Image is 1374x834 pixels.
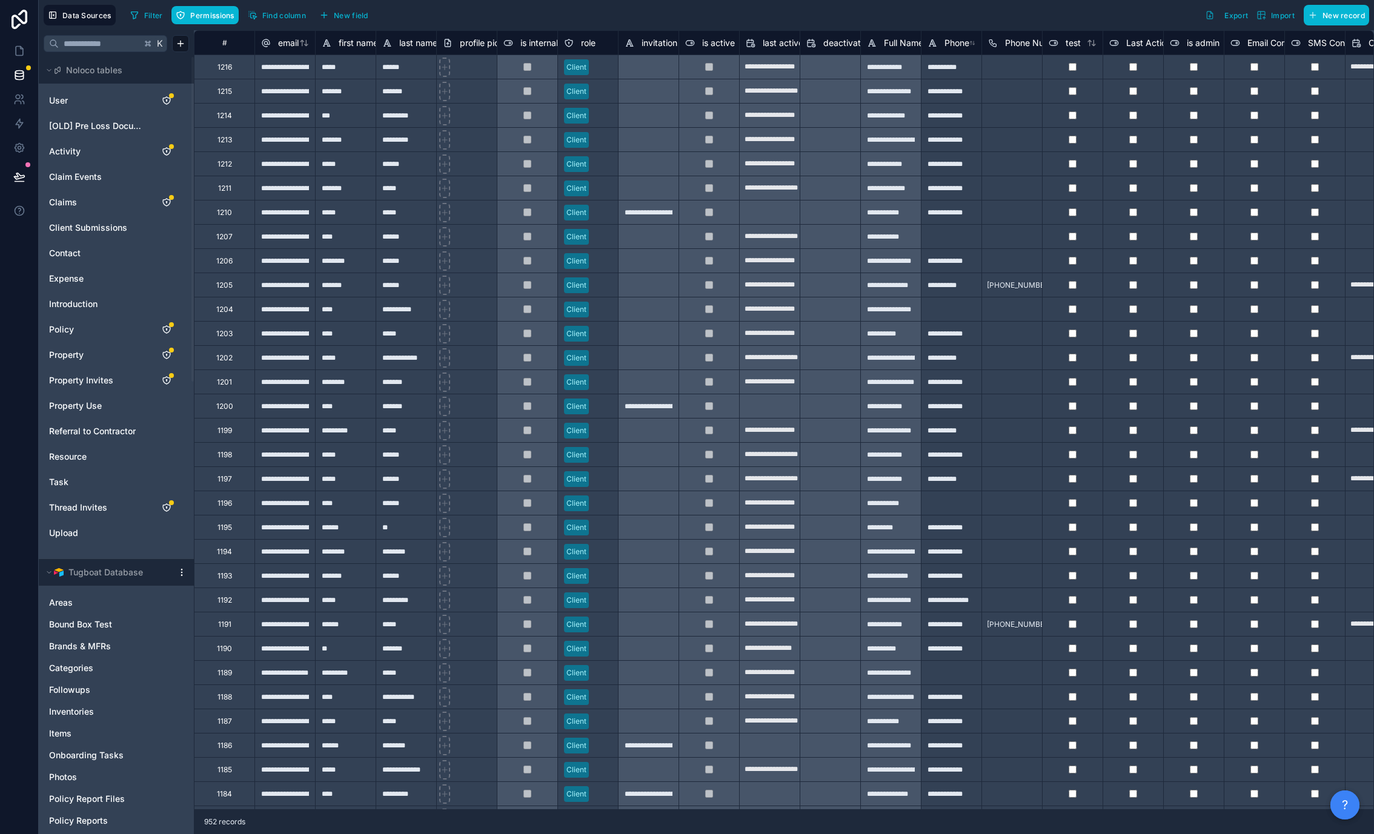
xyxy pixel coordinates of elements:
a: Contact [49,247,147,259]
div: Onboarding Tasks [44,746,189,765]
div: Property Use [44,396,189,415]
a: Client Submissions [49,222,147,234]
a: Introduction [49,298,147,310]
span: Client Submissions [49,222,127,234]
a: Policy Reports [49,815,159,827]
div: 1202 [216,353,233,363]
div: Client [566,716,586,727]
div: 1191 [218,620,231,629]
button: Data Sources [44,5,116,25]
span: Phone [944,37,969,49]
div: Client [566,86,586,97]
a: Followups [49,684,159,696]
button: Find column [244,6,310,24]
div: 1192 [217,595,232,605]
span: Policy Report Files [49,793,125,805]
div: 1212 [217,159,232,169]
span: Resource [49,451,87,463]
span: Inventories [49,706,94,718]
a: Expense [49,273,147,285]
div: Policy Reports [44,811,189,830]
div: 1213 [217,135,232,145]
div: 1187 [217,717,232,726]
div: 1207 [216,232,233,242]
div: Policy Report Files [44,789,189,809]
span: New field [334,11,368,20]
a: Permissions [171,6,243,24]
span: Task [49,476,68,488]
div: Activity [44,142,189,161]
div: Photos [44,767,189,787]
span: Upload [49,527,78,539]
div: Property Invites [44,371,189,390]
div: Client [566,304,586,315]
div: Client [566,207,586,218]
div: Client Submissions [44,218,189,237]
div: 1196 [217,498,232,508]
div: Contact [44,243,189,263]
span: [OLD] Pre Loss Documentation [49,120,147,132]
div: Client [566,280,586,291]
div: Client [566,692,586,703]
a: Bound Box Test [49,618,159,630]
span: Find column [262,11,306,20]
a: New record [1299,5,1369,25]
span: Tugboat Database [68,566,143,578]
div: Client [566,498,586,509]
div: Client [566,764,586,775]
div: Task [44,472,189,492]
span: test [1066,37,1081,49]
a: Thread Invites [49,501,147,514]
span: is admin [1187,37,1220,49]
a: Resource [49,451,147,463]
div: 1201 [217,377,232,387]
div: Client [566,401,586,412]
span: Policy Reports [49,815,108,827]
div: 1188 [217,692,232,702]
span: Contact [49,247,81,259]
div: 1189 [217,668,232,678]
span: last name [399,37,437,49]
span: last active at [763,37,814,49]
div: Thread Invites [44,498,189,517]
div: 1185 [217,765,232,775]
div: Client [566,159,586,170]
span: Phone Number (old) [1005,37,1085,49]
button: Import [1252,5,1299,25]
span: Claims [49,196,77,208]
a: Categories [49,662,159,674]
a: Property Use [49,400,147,412]
span: Property Invites [49,374,113,386]
div: 1184 [217,789,232,799]
span: is active [702,37,735,49]
div: Client [566,110,586,121]
span: role [581,37,596,49]
div: Client [566,571,586,581]
a: Task [49,476,147,488]
span: Activity [49,145,81,157]
div: Client [566,62,586,73]
div: 1211 [218,184,231,193]
div: Upload [44,523,189,543]
div: Followups [44,680,189,700]
span: [PHONE_NUMBER] [987,280,1052,290]
div: Inventories [44,702,189,721]
div: Client [566,352,586,363]
span: Noloco tables [66,64,122,76]
span: K [156,39,164,48]
span: Items [49,727,71,740]
div: 1205 [216,280,233,290]
div: Client [566,377,586,388]
div: 1199 [217,426,232,435]
button: Airtable LogoTugboat Database [44,564,172,581]
span: Expense [49,273,84,285]
span: [PHONE_NUMBER] [987,620,1052,629]
div: 1204 [216,305,233,314]
span: Bound Box Test [49,618,112,630]
a: Onboarding Tasks [49,749,159,761]
div: Client [566,546,586,557]
div: Resource [44,447,189,466]
span: Email Consent [1247,37,1303,49]
span: first name [339,37,378,49]
span: Introduction [49,298,98,310]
